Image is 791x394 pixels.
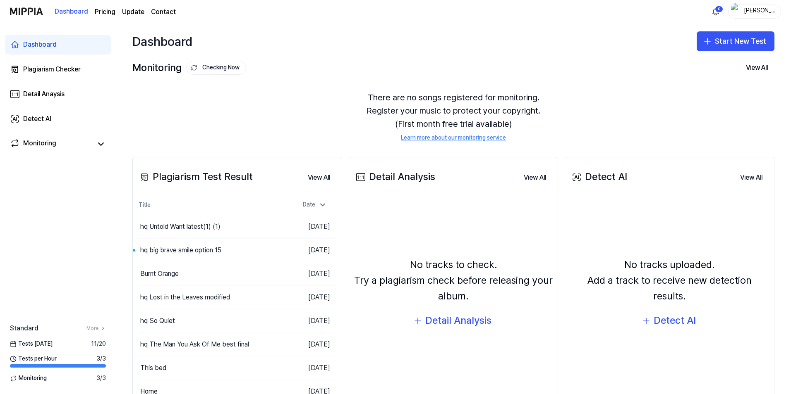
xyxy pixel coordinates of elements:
[287,309,337,333] td: [DATE]
[711,7,721,17] img: 알림
[287,286,337,309] td: [DATE]
[5,84,111,104] a: Detail Anaysis
[697,31,774,51] button: Start New Test
[140,269,179,279] div: Burnt Orange
[354,169,435,185] div: Detail Analysis
[132,81,774,152] div: There are no songs registered for monitoring. Register your music to protect your copyright. (Fir...
[86,325,106,332] a: More
[743,7,776,16] div: [PERSON_NAME]
[301,169,337,186] button: View All
[23,114,51,124] div: Detect AI
[517,169,553,186] button: View All
[739,59,774,76] button: View All
[151,7,176,17] a: Contact
[517,169,553,186] a: View All
[140,339,249,349] div: hq The Man You Ask Of Me best final
[91,340,106,348] span: 11 / 20
[23,40,57,50] div: Dashboard
[733,169,769,186] button: View All
[23,89,65,99] div: Detail Anaysis
[407,311,500,331] button: Detail Analysis
[300,198,330,211] div: Date
[401,134,506,142] a: Learn more about our monitoring service
[140,292,230,302] div: hq Lost in the Leaves modified
[654,313,696,328] div: Detect AI
[140,222,221,232] div: hq Untold Want latest(1) (1)
[23,64,81,74] div: Plagiarism Checker
[138,169,253,185] div: Plagiarism Test Result
[96,374,106,382] span: 3 / 3
[10,355,57,363] span: Tests per Hour
[122,7,144,17] a: Update
[635,311,704,331] button: Detect AI
[140,316,175,326] div: hq So Quiet
[10,374,47,382] span: Monitoring
[5,109,111,129] a: Detect AI
[731,3,741,20] img: profile
[132,31,192,51] div: Dashboard
[425,313,491,328] div: Detail Analysis
[570,169,627,185] div: Detect AI
[140,245,221,255] div: hq big brave smile option 15
[95,7,115,17] button: Pricing
[10,340,53,348] span: Tests [DATE]
[55,0,88,23] a: Dashboard
[23,138,56,150] div: Monitoring
[287,333,337,356] td: [DATE]
[301,169,337,186] a: View All
[570,257,769,304] div: No tracks uploaded. Add a track to receive new detection results.
[140,363,166,373] div: This bed
[287,239,337,262] td: [DATE]
[354,257,553,304] div: No tracks to check. Try a plagiarism check before releasing your album.
[10,323,38,333] span: Standard
[5,35,111,55] a: Dashboard
[96,355,106,363] span: 3 / 3
[728,5,781,19] button: profile[PERSON_NAME]
[715,6,723,12] div: 6
[186,61,246,75] button: Checking Now
[10,138,93,150] a: Monitoring
[287,215,337,239] td: [DATE]
[733,169,769,186] a: View All
[287,356,337,380] td: [DATE]
[5,59,111,79] a: Plagiarism Checker
[287,262,337,286] td: [DATE]
[138,195,287,215] th: Title
[132,60,246,76] div: Monitoring
[709,5,722,18] button: 알림6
